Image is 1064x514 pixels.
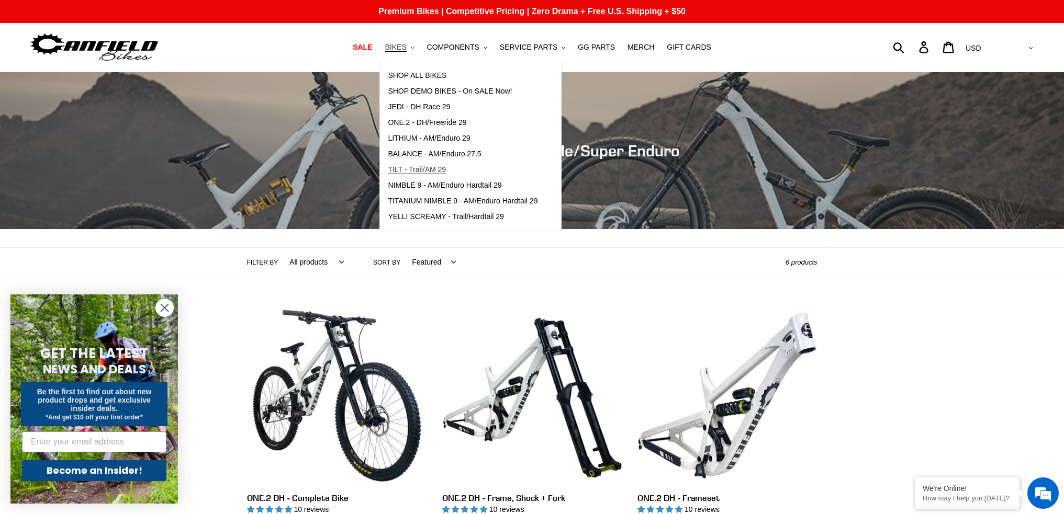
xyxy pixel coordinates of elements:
button: COMPONENTS [422,40,492,54]
button: Become an Insider! [22,460,166,481]
a: MERCH [622,40,659,54]
span: SHOP ALL BIKES [388,71,446,80]
img: Canfield Bikes [29,31,160,64]
button: BIKES [379,40,419,54]
span: BALANCE - AM/Enduro 27.5 [388,150,481,158]
span: YELLI SCREAMY - Trail/Hardtail 29 [388,212,504,221]
span: LITHIUM - AM/Enduro 29 [388,134,470,143]
a: SHOP DEMO BIKES - On SALE Now! [380,84,545,99]
span: GG PARTS [578,43,615,52]
span: GIFT CARDS [667,43,711,52]
button: SERVICE PARTS [495,40,570,54]
a: TITANIUM NIMBLE 9 - AM/Enduro Hardtail 29 [380,193,545,209]
button: Close dialog [155,299,174,317]
a: YELLI SCREAMY - Trail/Hardtail 29 [380,209,545,225]
span: ONE.2 - DH/Freeride 29 [388,118,466,127]
a: BALANCE - AM/Enduro 27.5 [380,146,545,162]
input: Search [899,36,925,59]
span: TITANIUM NIMBLE 9 - AM/Enduro Hardtail 29 [388,197,537,205]
span: TILT - Trail/AM 29 [388,165,446,174]
span: SERVICE PARTS [500,43,557,52]
span: BIKES [385,43,406,52]
span: Be the first to find out about new product drops and get exclusive insider deals. [37,387,152,413]
p: How may I help you today? [923,494,1012,502]
a: GG PARTS [573,40,620,54]
a: SALE [348,40,377,54]
a: LITHIUM - AM/Enduro 29 [380,131,545,146]
a: NIMBLE 9 - AM/Enduro Hardtail 29 [380,178,545,193]
div: We're Online! [923,484,1012,493]
a: TILT - Trail/AM 29 [380,162,545,178]
span: 6 products [786,258,817,266]
a: GIFT CARDS [662,40,716,54]
a: SHOP ALL BIKES [380,68,545,84]
span: MERCH [628,43,654,52]
span: NEWS AND DEALS [43,361,146,378]
span: GET THE LATEST [40,344,148,363]
span: NIMBLE 9 - AM/Enduro Hardtail 29 [388,181,501,190]
a: ONE.2 - DH/Freeride 29 [380,115,545,131]
span: JEDI - DH Race 29 [388,102,450,111]
span: COMPONENTS [427,43,479,52]
input: Enter your email address [22,431,166,452]
label: Filter by [247,258,278,267]
label: Sort by [373,258,400,267]
span: SALE [353,43,372,52]
span: SHOP DEMO BIKES - On SALE Now! [388,87,512,96]
a: JEDI - DH Race 29 [380,99,545,115]
span: *And get $10 off your first order* [46,414,142,421]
